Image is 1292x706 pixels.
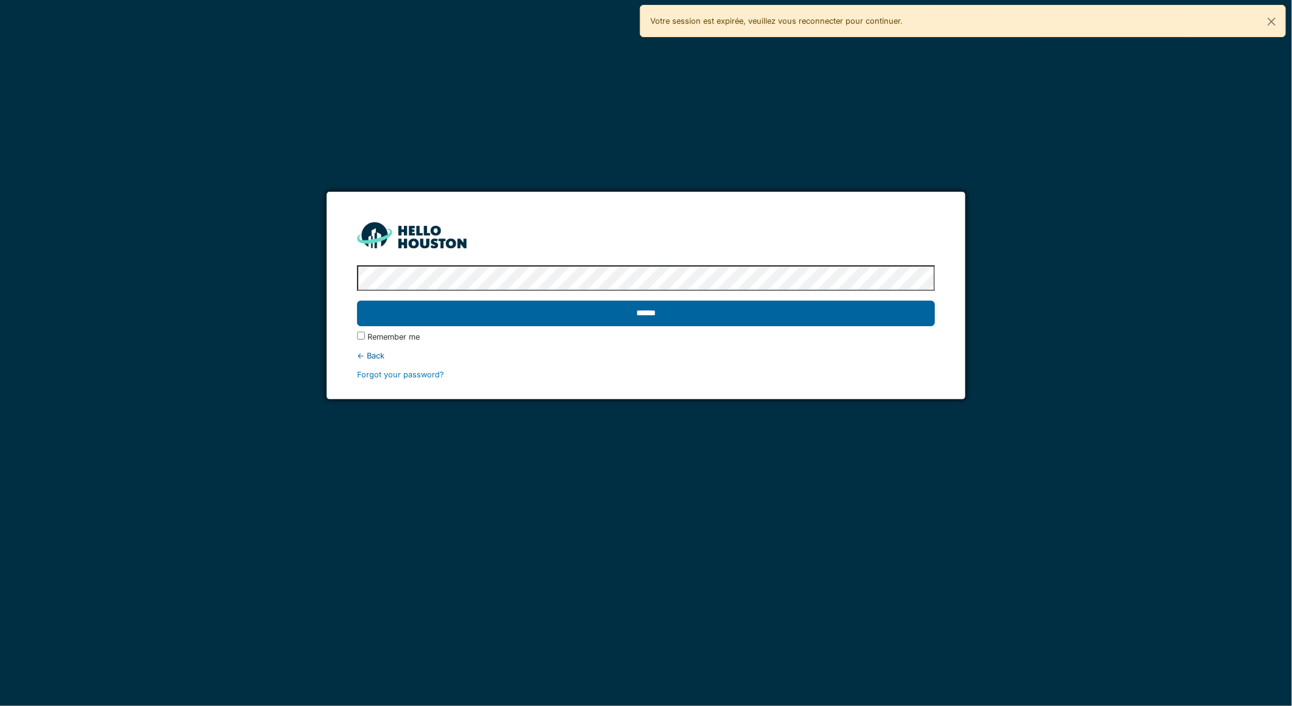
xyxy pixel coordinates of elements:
[357,222,467,248] img: HH_line-BYnF2_Hg.png
[357,370,444,379] a: Forgot your password?
[1258,5,1285,38] button: Close
[357,350,934,362] div: ← Back
[367,331,420,343] label: Remember me
[640,5,1286,37] div: Votre session est expirée, veuillez vous reconnecter pour continuer.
